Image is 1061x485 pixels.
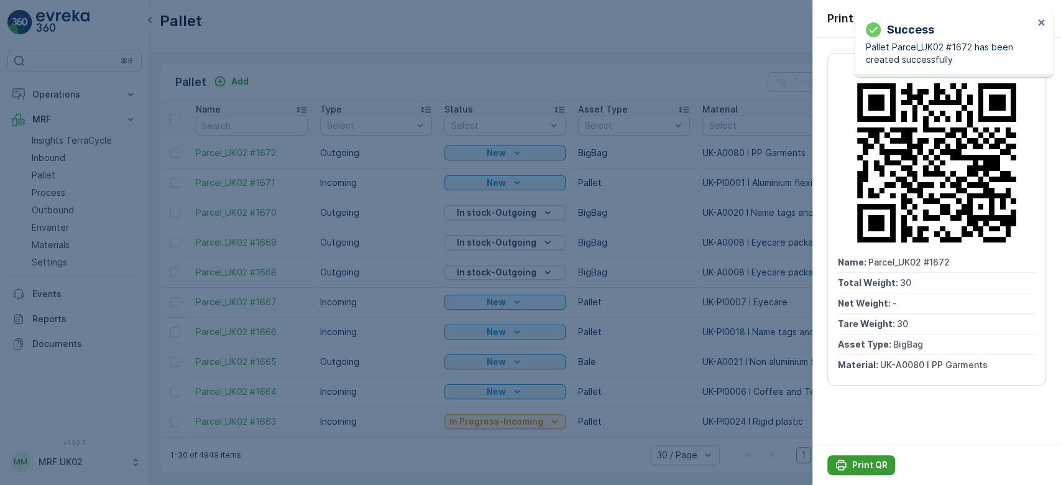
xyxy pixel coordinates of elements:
p: Print QR [827,10,871,27]
span: Asset Type : [838,339,893,349]
p: Print QR [852,459,888,471]
span: Parcel_UK02 #1672 [868,257,950,267]
button: Print QR [827,455,895,475]
button: close [1037,17,1046,29]
p: Pallet Parcel_UK02 #1672 has been created successfully [866,41,1034,66]
span: 30 [897,318,908,329]
span: - [893,298,897,308]
span: Name : [838,257,868,267]
span: Net Weight : [838,298,893,308]
span: 30 [900,277,911,288]
span: Total Weight : [838,277,900,288]
span: Material : [838,359,880,370]
span: BigBag [893,339,923,349]
p: Success [887,21,934,39]
span: UK-A0080 I PP Garments [880,359,988,370]
span: Tare Weight : [838,318,897,329]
